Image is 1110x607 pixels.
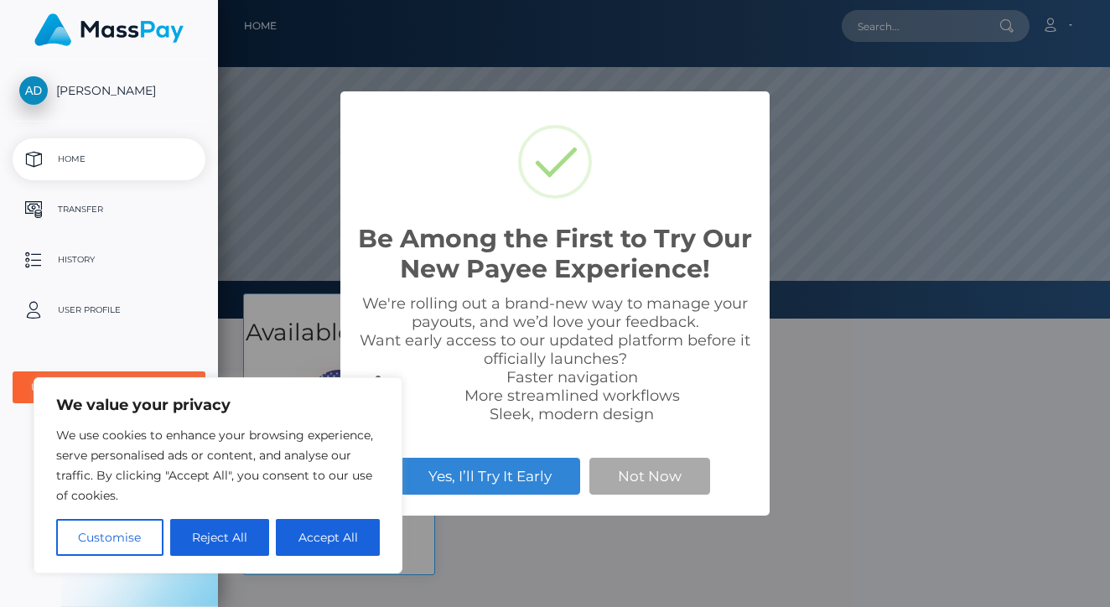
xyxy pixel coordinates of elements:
button: Yes, I’ll Try It Early [400,458,580,495]
button: User Agreements [13,371,205,403]
button: Reject All [170,519,270,556]
button: Customise [56,519,163,556]
h2: Be Among the First to Try Our New Payee Experience! [357,224,753,284]
li: Sleek, modern design [391,405,753,423]
button: Not Now [589,458,710,495]
div: We value your privacy [34,377,402,573]
span: [PERSON_NAME] [13,83,205,98]
li: Faster navigation [391,368,753,387]
p: We value your privacy [56,395,380,415]
p: User Profile [19,298,199,323]
div: User Agreements [31,381,169,394]
p: Home [19,147,199,172]
li: More streamlined workflows [391,387,753,405]
button: Accept All [276,519,380,556]
img: MassPay [34,13,184,46]
p: Transfer [19,197,199,222]
p: We use cookies to enhance your browsing experience, serve personalised ads or content, and analys... [56,425,380,506]
p: History [19,247,199,272]
div: We're rolling out a brand-new way to manage your payouts, and we’d love your feedback. Want early... [357,294,753,423]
